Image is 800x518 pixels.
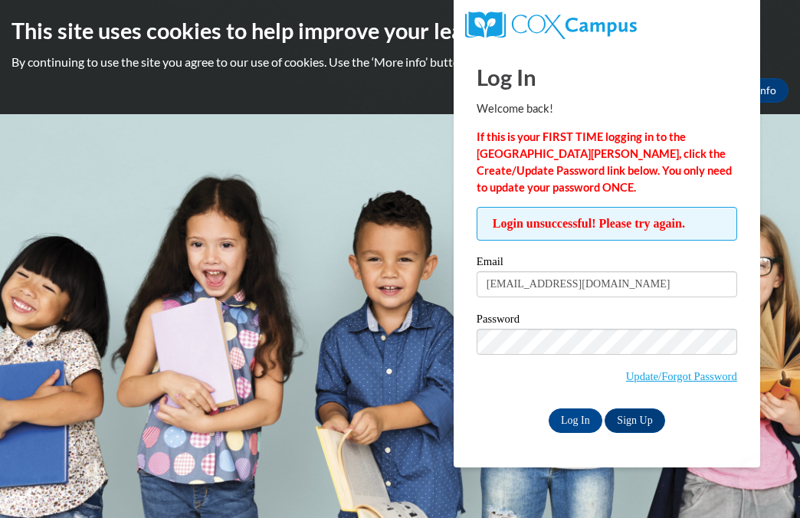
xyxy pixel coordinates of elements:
h1: Log In [477,61,737,93]
h2: This site uses cookies to help improve your learning experience. [11,15,789,46]
a: Sign Up [605,408,664,433]
span: Login unsuccessful! Please try again. [477,207,737,241]
iframe: Button to launch messaging window [739,457,788,506]
img: COX Campus [465,11,637,39]
input: Log In [549,408,602,433]
label: Password [477,313,737,329]
p: Welcome back! [477,100,737,117]
label: Email [477,256,737,271]
strong: If this is your FIRST TIME logging in to the [GEOGRAPHIC_DATA][PERSON_NAME], click the Create/Upd... [477,130,732,194]
a: Update/Forgot Password [626,370,737,382]
p: By continuing to use the site you agree to our use of cookies. Use the ‘More info’ button to read... [11,54,789,70]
